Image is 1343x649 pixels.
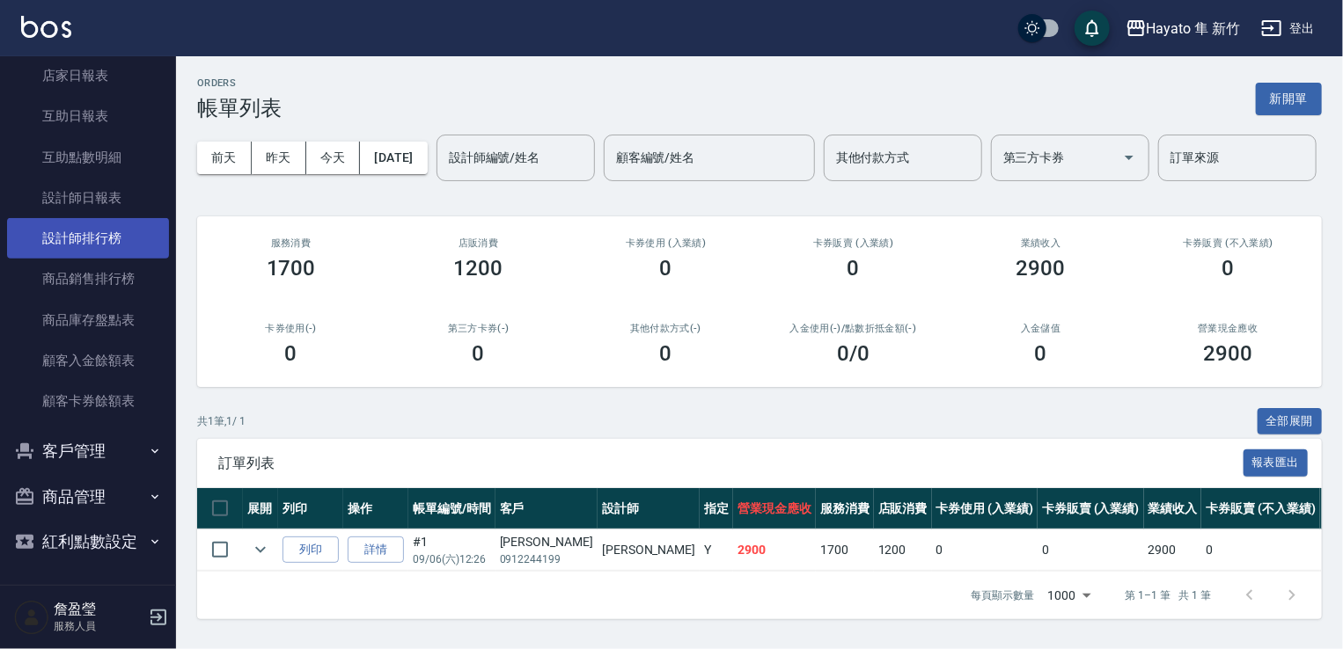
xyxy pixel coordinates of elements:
[1144,488,1202,529] th: 業績收入
[7,96,169,136] a: 互助日報表
[1222,256,1235,281] h3: 0
[197,96,282,120] h3: 帳單列表
[932,488,1038,529] th: 卡券使用 (入業績)
[1035,341,1047,366] h3: 0
[1038,488,1144,529] th: 卡券販賣 (入業績)
[406,323,551,334] h2: 第三方卡券(-)
[816,488,874,529] th: 服務消費
[968,237,1113,249] h2: 業績收入
[54,601,143,618] h5: 詹盈瑩
[197,142,252,174] button: 前天
[1147,18,1240,40] div: Hayato 隼 新竹
[7,340,169,381] a: 顧客入金餘額表
[593,323,738,334] h2: 其他付款方式(-)
[700,529,733,571] td: Y
[733,529,816,571] td: 2900
[874,488,932,529] th: 店販消費
[1038,529,1144,571] td: 0
[500,551,593,567] p: 0912244199
[413,551,491,567] p: 09/06 (六) 12:26
[1204,341,1253,366] h3: 2900
[408,529,495,571] td: #1
[343,488,408,529] th: 操作
[598,488,700,529] th: 設計師
[837,341,870,366] h3: 0 /0
[7,428,169,474] button: 客戶管理
[660,341,672,366] h3: 0
[247,536,274,563] button: expand row
[360,142,427,174] button: [DATE]
[7,137,169,178] a: 互助點數明細
[874,529,932,571] td: 1200
[7,218,169,259] a: 設計師排行榜
[1256,90,1322,106] a: 新開單
[454,256,503,281] h3: 1200
[1041,572,1097,619] div: 1000
[7,55,169,96] a: 店家日報表
[1016,256,1066,281] h3: 2900
[816,529,874,571] td: 1700
[660,256,672,281] h3: 0
[285,341,297,366] h3: 0
[7,300,169,340] a: 商品庫存盤點表
[218,455,1244,472] span: 訂單列表
[1119,11,1247,47] button: Hayato 隼 新竹
[848,256,860,281] h3: 0
[1244,449,1309,477] button: 報表匯出
[593,237,738,249] h2: 卡券使用 (入業績)
[243,488,278,529] th: 展開
[218,237,363,249] h3: 服務消費
[1075,11,1110,46] button: save
[7,519,169,565] button: 紅利點數設定
[406,237,551,249] h2: 店販消費
[1115,143,1143,171] button: Open
[968,323,1113,334] h2: 入金儲值
[1256,83,1322,115] button: 新開單
[283,536,339,564] button: 列印
[971,587,1034,603] p: 每頁顯示數量
[500,533,593,551] div: [PERSON_NAME]
[348,536,404,564] a: 詳情
[408,488,495,529] th: 帳單編號/時間
[218,323,363,334] h2: 卡券使用(-)
[1144,529,1202,571] td: 2900
[495,488,598,529] th: 客戶
[781,237,926,249] h2: 卡券販賣 (入業績)
[197,413,246,429] p: 共 1 筆, 1 / 1
[733,488,816,529] th: 營業現金應收
[7,178,169,218] a: 設計師日報表
[1126,587,1211,603] p: 第 1–1 筆 共 1 筆
[932,529,1038,571] td: 0
[1244,454,1309,470] a: 報表匯出
[473,341,485,366] h3: 0
[306,142,361,174] button: 今天
[252,142,306,174] button: 昨天
[781,323,926,334] h2: 入金使用(-) /點數折抵金額(-)
[7,474,169,520] button: 商品管理
[1156,237,1301,249] h2: 卡券販賣 (不入業績)
[278,488,343,529] th: 列印
[267,256,316,281] h3: 1700
[7,259,169,299] a: 商品銷售排行榜
[197,77,282,89] h2: ORDERS
[1201,488,1319,529] th: 卡券販賣 (不入業績)
[700,488,733,529] th: 指定
[1254,12,1322,45] button: 登出
[21,16,71,38] img: Logo
[7,381,169,421] a: 顧客卡券餘額表
[14,600,49,635] img: Person
[1258,408,1323,435] button: 全部展開
[598,529,700,571] td: [PERSON_NAME]
[54,618,143,634] p: 服務人員
[1201,529,1319,571] td: 0
[1156,323,1301,334] h2: 營業現金應收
